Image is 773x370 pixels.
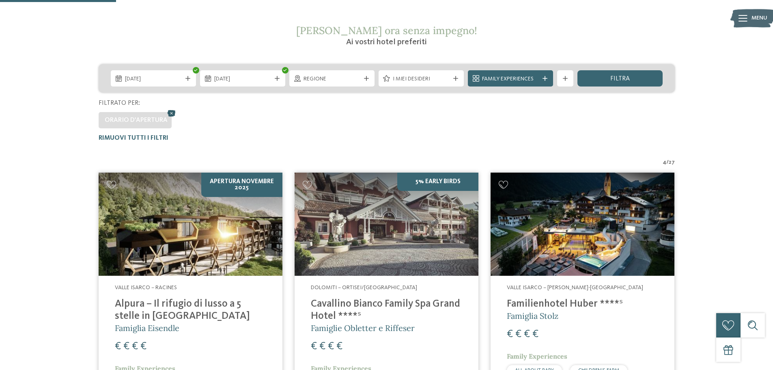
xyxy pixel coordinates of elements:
[482,75,539,83] span: Family Experiences
[532,329,538,340] span: €
[115,298,266,322] h4: Alpura – Il rifugio di lusso a 5 stelle in [GEOGRAPHIC_DATA]
[669,158,675,167] span: 27
[663,158,666,167] span: 4
[115,341,121,352] span: €
[311,323,415,333] span: Famiglie Obletter e Riffeser
[105,117,168,123] span: Orario d'apertura
[491,173,674,276] img: Cercate un hotel per famiglie? Qui troverete solo i migliori!
[507,285,643,290] span: Valle Isarco – [PERSON_NAME]-[GEOGRAPHIC_DATA]
[507,298,658,310] h4: Familienhotel Huber ****ˢ
[132,341,138,352] span: €
[319,341,325,352] span: €
[123,341,129,352] span: €
[99,173,282,276] img: Cercate un hotel per famiglie? Qui troverete solo i migliori!
[311,285,417,290] span: Dolomiti – Ortisei/[GEOGRAPHIC_DATA]
[295,173,478,276] img: Family Spa Grand Hotel Cavallino Bianco ****ˢ
[336,341,342,352] span: €
[99,135,168,141] span: Rimuovi tutti i filtri
[296,24,477,37] span: [PERSON_NAME] ora senza impegno!
[125,75,182,83] span: [DATE]
[346,38,427,46] span: Ai vostri hotel preferiti
[524,329,530,340] span: €
[515,329,521,340] span: €
[304,75,360,83] span: Regione
[115,323,179,333] span: Famiglia Eisendle
[610,76,630,82] span: filtra
[507,352,567,360] span: Family Experiences
[328,341,334,352] span: €
[507,329,513,340] span: €
[393,75,450,83] span: I miei desideri
[99,100,140,106] span: Filtrato per:
[311,298,462,322] h4: Cavallino Bianco Family Spa Grand Hotel ****ˢ
[666,158,669,167] span: /
[311,341,317,352] span: €
[115,285,177,290] span: Valle Isarco – Racines
[140,341,146,352] span: €
[214,75,271,83] span: [DATE]
[507,311,558,321] span: Famiglia Stolz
